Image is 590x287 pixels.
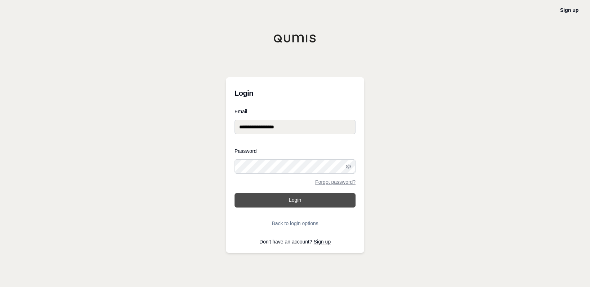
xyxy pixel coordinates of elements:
[234,193,356,208] button: Login
[234,239,356,244] p: Don't have an account?
[315,179,356,184] a: Forgot password?
[273,34,317,43] img: Qumis
[314,239,331,245] a: Sign up
[560,7,578,13] a: Sign up
[234,86,356,100] h3: Login
[234,109,356,114] label: Email
[234,216,356,231] button: Back to login options
[234,149,356,154] label: Password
